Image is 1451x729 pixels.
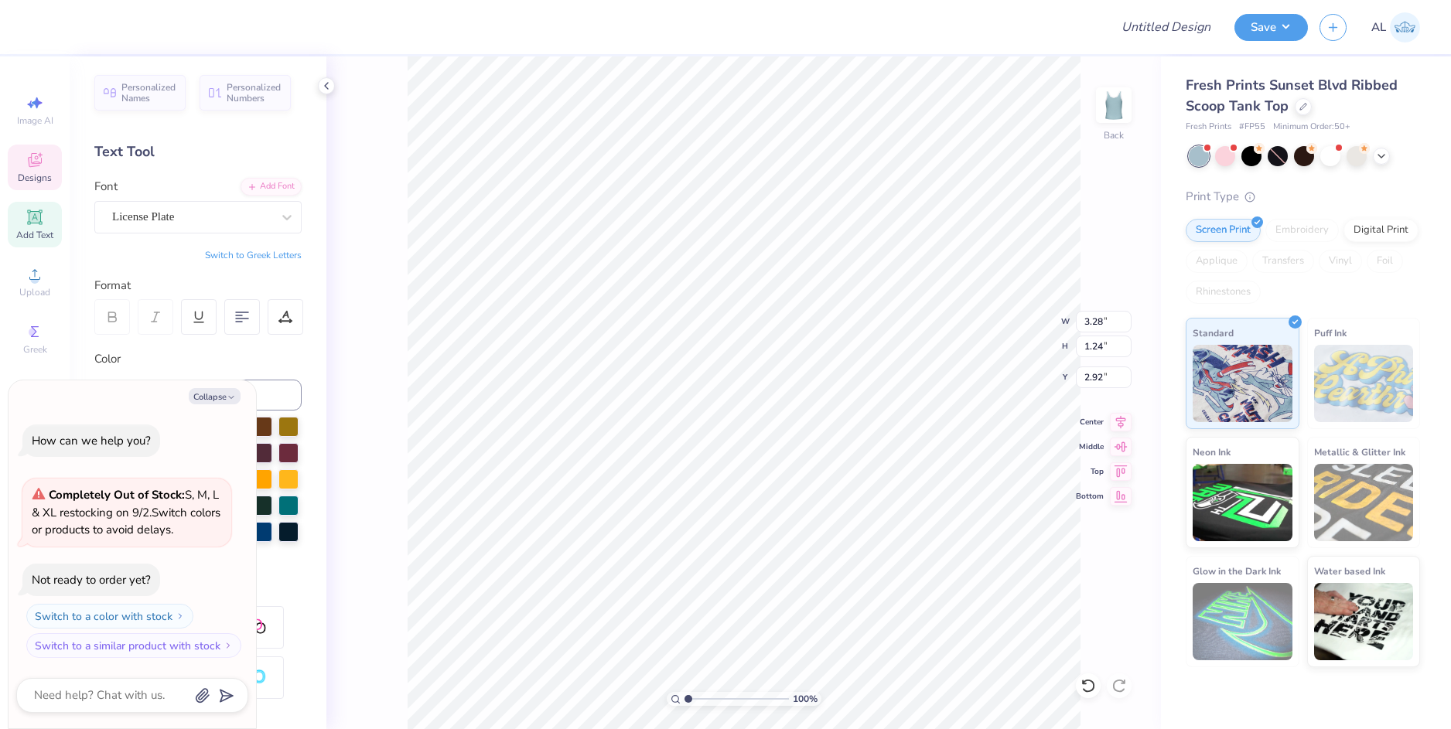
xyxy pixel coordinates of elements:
div: Text Tool [94,141,302,162]
img: Alyzza Lydia Mae Sobrino [1390,12,1420,43]
img: Glow in the Dark Ink [1193,583,1292,660]
div: How can we help you? [32,433,151,448]
img: Metallic & Glitter Ink [1314,464,1414,541]
label: Font [94,178,118,196]
span: AL [1371,19,1386,36]
span: Greek [23,343,47,356]
div: Add Font [241,178,302,196]
div: Digital Print [1343,219,1419,242]
span: Image AI [17,114,53,127]
span: Neon Ink [1193,444,1231,460]
span: Designs [18,172,52,184]
div: Vinyl [1319,250,1362,273]
span: Personalized Numbers [227,82,282,104]
span: Upload [19,286,50,298]
span: Fresh Prints Sunset Blvd Ribbed Scoop Tank Top [1186,76,1398,115]
img: Neon Ink [1193,464,1292,541]
span: Metallic & Glitter Ink [1314,444,1405,460]
div: Not ready to order yet? [32,572,151,588]
button: Switch to a similar product with stock [26,633,241,658]
span: Minimum Order: 50 + [1273,121,1350,134]
img: Water based Ink [1314,583,1414,660]
input: Untitled Design [1109,12,1223,43]
img: Puff Ink [1314,345,1414,422]
button: Save [1234,14,1308,41]
button: Switch to a color with stock [26,604,193,629]
span: Water based Ink [1314,563,1385,579]
span: # FP55 [1239,121,1265,134]
button: Collapse [189,388,241,404]
div: Color [94,350,302,368]
span: Personalized Names [121,82,176,104]
span: Middle [1076,441,1104,452]
span: Bottom [1076,491,1104,502]
span: 100 % [793,692,818,706]
div: Transfers [1252,250,1314,273]
button: Switch to Greek Letters [205,249,302,261]
div: Format [94,277,303,295]
span: Center [1076,417,1104,428]
a: AL [1371,12,1420,43]
div: Screen Print [1186,219,1261,242]
img: Standard [1193,345,1292,422]
span: S, M, L & XL restocking on 9/2. Switch colors or products to avoid delays. [32,487,220,537]
div: Print Type [1186,188,1420,206]
img: Back [1098,90,1129,121]
span: Glow in the Dark Ink [1193,563,1281,579]
span: Top [1076,466,1104,477]
div: Foil [1367,250,1403,273]
img: Switch to a color with stock [176,611,185,621]
span: Fresh Prints [1186,121,1231,134]
img: Switch to a similar product with stock [224,641,233,650]
div: Embroidery [1265,219,1339,242]
div: Rhinestones [1186,281,1261,304]
strong: Completely Out of Stock: [49,487,185,502]
span: Add Text [16,229,53,241]
div: Back [1104,128,1124,142]
div: Applique [1186,250,1248,273]
span: Puff Ink [1314,325,1347,341]
span: Standard [1193,325,1234,341]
